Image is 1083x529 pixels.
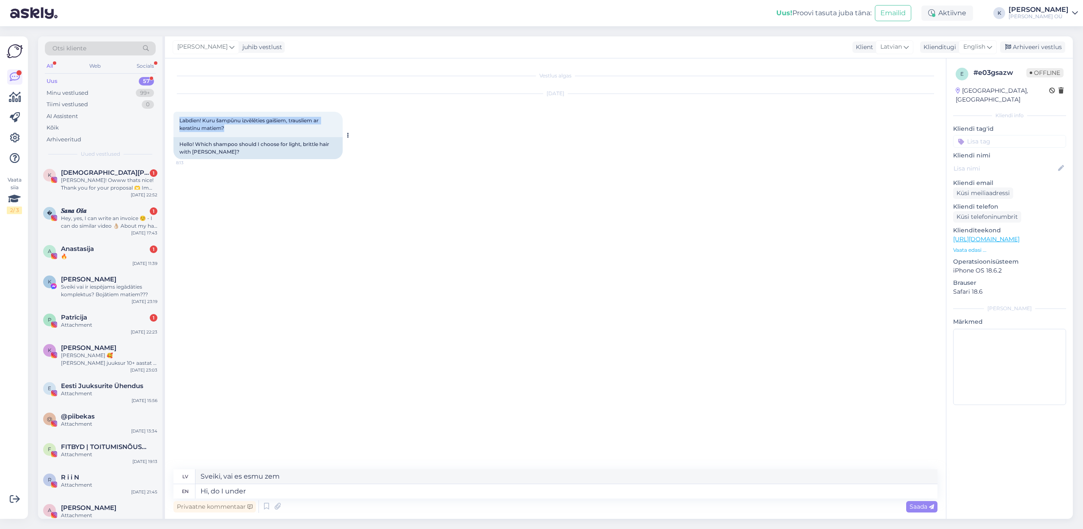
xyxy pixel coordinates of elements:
p: Operatsioonisüsteem [953,257,1066,266]
textarea: Hi, do I under [195,484,937,499]
span: E [48,385,51,391]
div: # e03gsazw [973,68,1026,78]
span: Saada [910,503,934,510]
span: e [960,71,964,77]
span: R [48,477,52,483]
span: K [48,278,52,285]
div: [PERSON_NAME] [1009,6,1069,13]
textarea: Sveiki, vai es esmu zem [195,469,937,484]
div: Privaatne kommentaar [173,501,256,512]
div: Klient [852,43,873,52]
span: F [48,446,51,452]
div: Tiimi vestlused [47,100,88,109]
p: Vaata edasi ... [953,246,1066,254]
img: Askly Logo [7,43,23,59]
div: [DATE] 23:03 [130,367,157,373]
div: [DATE] 22:52 [131,192,157,198]
a: [URL][DOMAIN_NAME] [953,235,1020,243]
span: 𝑺𝒂𝒏𝒂 𝑶𝒔̌𝒂 [61,207,87,215]
span: P [48,317,52,323]
div: [DATE] 13:34 [131,428,157,434]
div: Kliendi info [953,112,1066,119]
div: en [182,484,189,499]
div: [GEOGRAPHIC_DATA], [GEOGRAPHIC_DATA] [956,86,1049,104]
div: [DATE] 21:45 [131,489,157,495]
span: Patrīcija [61,314,87,321]
input: Lisa tag [953,135,1066,148]
div: AI Assistent [47,112,78,121]
p: Klienditeekond [953,226,1066,235]
span: A [48,507,52,513]
a: [PERSON_NAME][PERSON_NAME] OÜ [1009,6,1078,20]
div: 1 [150,314,157,322]
p: Kliendi email [953,179,1066,187]
div: Proovi tasuta juba täna: [776,8,871,18]
span: Anastasija [61,245,94,253]
b: Uus! [776,9,792,17]
div: Attachment [61,481,157,489]
p: Kliendi telefon [953,202,1066,211]
div: Attachment [61,321,157,329]
div: Kõik [47,124,59,132]
div: Hello! Which shampoo should I choose for light, brittle hair with [PERSON_NAME]? [173,137,343,159]
p: Märkmed [953,317,1066,326]
div: [DATE] 11:39 [132,260,157,267]
div: 57 [139,77,154,85]
div: Klienditugi [920,43,956,52]
div: Sveiki vai ir iespējams iegādāties komplektus? Bojātiem matiem??? [61,283,157,298]
div: Attachment [61,420,157,428]
span: Offline [1026,68,1064,77]
div: [PERSON_NAME]! Owww thats nice! Thank you for your proposal 🫶 Im interested 😉 Lieliskimati hair p... [61,176,157,192]
span: Kristine Kris Tine [61,276,116,283]
span: Latvian [880,42,902,52]
div: Attachment [61,451,157,458]
span: 8:13 [176,160,208,166]
div: Attachment [61,390,157,397]
div: [DATE] 19:13 [132,458,157,465]
span: R i i N [61,474,79,481]
span: K [48,172,52,178]
span: Labdien! Kuru šampūnu izvēlēties gaišiem, trausliem ar keratīnu matiem? [179,117,320,131]
div: K [993,7,1005,19]
span: Katrin Saavik [61,344,116,352]
button: Emailid [875,5,911,21]
span: [PERSON_NAME] [177,42,228,52]
div: [DATE] 15:56 [132,397,157,404]
span: Uued vestlused [81,150,120,158]
div: 1 [150,207,157,215]
div: Hey, yes, I can write an invoice ☺️ - I can do similar video 👌🏼 About my hair - so the “problem” ... [61,215,157,230]
div: Socials [135,61,156,72]
span: � [47,210,52,216]
span: @piibekas [61,413,95,420]
div: 2 / 3 [7,207,22,214]
div: Küsi telefoninumbrit [953,211,1021,223]
div: lv [182,469,188,484]
span: KRISTA LEŠKĒVIČA skaistums, dzīve, grāmatas, lasīšana [61,169,149,176]
div: Attachment [61,512,157,519]
div: 1 [150,245,157,253]
span: @ [47,416,52,422]
p: Kliendi tag'id [953,124,1066,133]
span: FITBYD | TOITUMISNŌUSTAJA | TREENER | ONLINE TUGI PROGRAMM [61,443,149,451]
div: 0 [142,100,154,109]
p: Kliendi nimi [953,151,1066,160]
div: [DATE] [173,90,937,97]
span: AdeLe [61,504,116,512]
div: [PERSON_NAME] [953,305,1066,312]
div: Aktiivne [921,6,973,21]
div: [PERSON_NAME] 🥰 [PERSON_NAME] juuksur 10+ aastat ja loon UGC sisu. Teie tooted meeldivad mulle vä... [61,352,157,367]
div: Arhiveeri vestlus [1000,41,1065,53]
div: Uus [47,77,58,85]
p: Safari 18.6 [953,287,1066,296]
div: Minu vestlused [47,89,88,97]
div: 99+ [136,89,154,97]
div: [PERSON_NAME] OÜ [1009,13,1069,20]
p: Brauser [953,278,1066,287]
p: iPhone OS 18.6.2 [953,266,1066,275]
div: Vaata siia [7,176,22,214]
span: K [48,347,52,353]
div: Vestlus algas [173,72,937,80]
span: English [963,42,985,52]
div: 🔥 [61,253,157,260]
div: juhib vestlust [239,43,282,52]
